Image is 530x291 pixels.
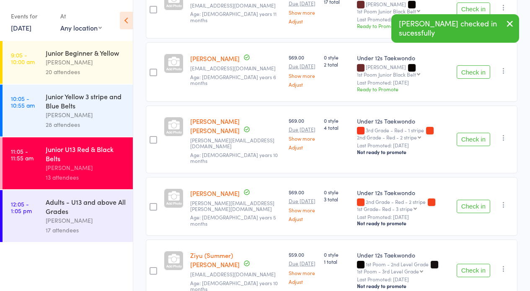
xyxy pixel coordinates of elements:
a: [DATE] [11,23,31,32]
div: Under 12s Taekwondo [357,251,450,259]
a: Adjust [289,279,318,284]
div: Not ready to promote [357,149,450,155]
a: [PERSON_NAME] [190,189,240,198]
small: Due [DATE] [289,126,318,132]
a: 9:05 -10:00 amJunior Beginner & Yellow[PERSON_NAME]20 attendees [3,41,133,84]
small: mooney_cz@hotmail.com [190,271,282,277]
div: [PERSON_NAME] [46,216,126,225]
small: Last Promoted: [DATE] [357,80,450,85]
div: 3rd Grade - Red - 1 stripe [357,127,450,140]
small: Last Promoted: [DATE] [357,142,450,148]
span: Age: [DEMOGRAPHIC_DATA] years 6 months [190,73,276,86]
a: Show more [289,207,318,213]
div: Junior Yellow 3 stripe and Blue Belts [46,92,126,110]
small: Due [DATE] [289,63,318,69]
button: Check in [457,65,490,79]
time: 9:05 - 10:00 am [11,52,35,65]
span: 0 style [324,54,350,61]
div: 1st Grade- Red - 3 stripe [357,206,413,211]
div: Junior U13 Red & Black Belts [46,144,126,163]
div: $69.00 [289,54,318,87]
div: [PERSON_NAME] [46,57,126,67]
div: [PERSON_NAME] [46,110,126,120]
span: Age: [DEMOGRAPHIC_DATA] years 10 months [190,151,278,164]
span: 0 style [324,251,350,258]
div: Not ready to promote [357,283,450,289]
div: Junior Beginner & Yellow [46,48,126,57]
div: Ready to Promote [357,85,450,93]
div: 17 attendees [46,225,126,235]
small: Due [DATE] [289,0,318,6]
div: [PERSON_NAME] [46,163,126,173]
button: Check in [457,3,490,16]
small: pattykpoon@gmail.com [190,65,282,71]
small: Due [DATE] [289,260,318,266]
a: 11:05 -11:55 amJunior U13 Red & Black Belts[PERSON_NAME]13 attendees [3,137,133,189]
a: Show more [289,270,318,276]
div: Under 12s Taekwondo [357,54,450,62]
span: 1 total [324,258,350,265]
div: 13 attendees [46,173,126,182]
div: Under 12s Taekwondo [357,117,450,125]
div: $69.00 [289,117,318,150]
div: At [60,9,102,23]
div: 20 attendees [46,67,126,77]
button: Check in [457,200,490,213]
small: Due [DATE] [289,198,318,204]
a: Adjust [289,144,318,150]
span: Age: [DEMOGRAPHIC_DATA] years 5 months [190,214,276,227]
a: [PERSON_NAME] [PERSON_NAME] [190,117,240,135]
button: Check in [457,133,490,146]
div: 1st Poom - 3rd Level Grade [357,268,419,274]
time: 11:05 - 11:55 am [11,148,34,161]
div: 1st Poom Junior Black Belt [357,72,416,77]
span: 0 style [324,117,350,124]
span: 0 style [324,188,350,196]
span: 3 total [324,196,350,203]
a: Ziyu (Summer) [PERSON_NAME] [190,251,240,269]
small: Last Promoted: [DATE] [357,214,450,220]
a: Adjust [289,18,318,24]
a: Show more [289,136,318,141]
span: 4 total [324,124,350,131]
div: [PERSON_NAME] checked in sucessfully [391,14,519,43]
a: Adjust [289,216,318,221]
a: Adjust [289,82,318,87]
a: [PERSON_NAME] [190,54,240,63]
a: 12:05 -1:05 pmAdults - U13 and above All Grades[PERSON_NAME]17 attendees [3,190,133,242]
small: Last Promoted: [DATE] [357,16,450,22]
span: Age: [DEMOGRAPHIC_DATA] years 11 months [190,10,277,23]
div: Events for [11,9,52,23]
div: 2nd Grade - Red - 2 stripe [357,134,417,140]
div: Under 12s Taekwondo [357,188,450,197]
div: $69.00 [289,188,318,221]
span: 2 total [324,61,350,68]
div: $59.00 [289,251,318,284]
small: brett.williamson@live.com [190,200,282,212]
div: 1st Poom Junior Black Belt [357,8,416,14]
div: [PERSON_NAME] [357,1,450,14]
div: 28 attendees [46,120,126,129]
a: 10:05 -10:55 amJunior Yellow 3 stripe and Blue Belts[PERSON_NAME]28 attendees [3,85,133,136]
time: 10:05 - 10:55 am [11,95,35,108]
small: Mel.edmonds2010@gmail.com [190,137,282,149]
div: 2nd Grade - Red - 2 stripe [357,199,450,211]
a: Show more [289,73,318,78]
button: Check in [457,264,490,277]
a: Show more [289,10,318,15]
time: 12:05 - 1:05 pm [11,201,32,214]
div: Not ready to promote [357,220,450,227]
div: Adults - U13 and above All Grades [46,197,126,216]
small: meeramadhav123@gmail.com [190,3,282,8]
small: Last Promoted: [DATE] [357,276,450,282]
div: Any location [60,23,102,32]
div: Ready to Promote [357,22,450,29]
div: [PERSON_NAME] [357,64,450,77]
div: 1st Poom - 2nd Level Grade [357,261,450,274]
